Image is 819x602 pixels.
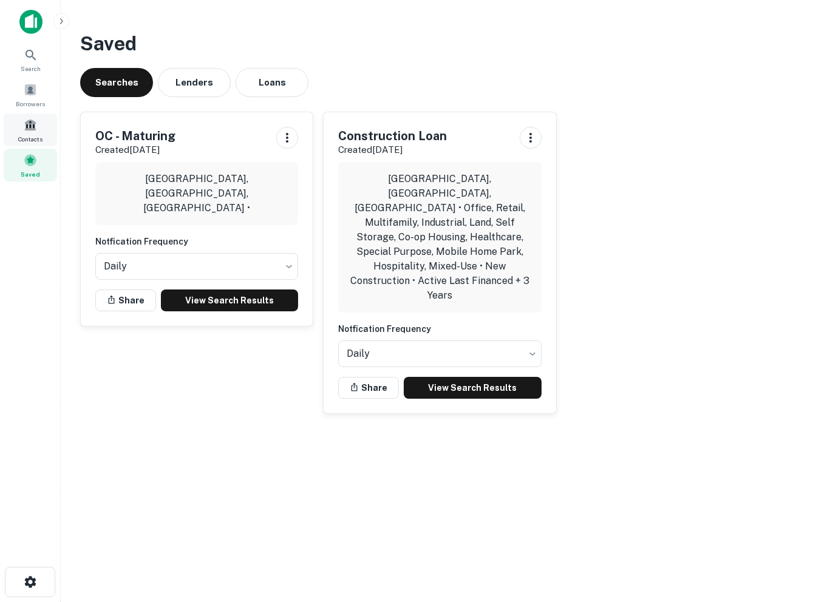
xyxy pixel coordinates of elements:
h6: Notfication Frequency [338,322,541,336]
h3: Saved [80,29,800,58]
a: Borrowers [4,78,57,111]
button: Share [95,289,156,311]
p: Created [DATE] [338,143,447,157]
button: Searches [80,68,153,97]
h5: OC - Maturing [95,127,175,145]
button: Loans [236,68,308,97]
a: View Search Results [404,377,541,399]
div: Without label [338,337,541,371]
span: Search [21,64,41,73]
button: Share [338,377,399,399]
a: View Search Results [161,289,298,311]
img: capitalize-icon.png [19,10,42,34]
h6: Notfication Frequency [95,235,298,248]
div: Without label [95,249,298,283]
iframe: Chat Widget [758,505,819,563]
a: Saved [4,149,57,181]
span: Borrowers [16,99,45,109]
button: Lenders [158,68,231,97]
span: Contacts [18,134,42,144]
p: [GEOGRAPHIC_DATA], [GEOGRAPHIC_DATA], [GEOGRAPHIC_DATA] • [105,172,288,215]
h5: Construction Loan [338,127,447,145]
a: Contacts [4,113,57,146]
span: Saved [21,169,40,179]
p: [GEOGRAPHIC_DATA], [GEOGRAPHIC_DATA], [GEOGRAPHIC_DATA] • Office, Retail, Multifamily, Industrial... [348,172,531,303]
p: Created [DATE] [95,143,175,157]
a: Search [4,43,57,76]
